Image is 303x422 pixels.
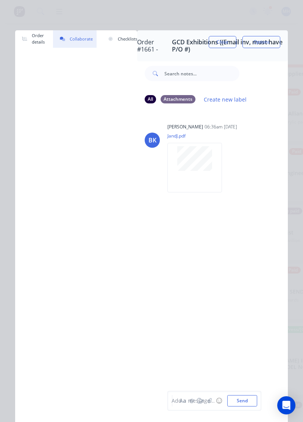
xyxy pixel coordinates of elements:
[209,36,236,48] button: Close
[200,94,251,104] button: Create new label
[227,395,257,406] button: Send
[137,39,172,53] span: Order #1661 -
[15,30,48,48] button: Order details
[242,36,280,48] button: Options
[205,123,237,130] div: 06:36am [DATE]
[214,396,223,405] button: ☺
[161,95,195,103] div: Attachments
[167,123,203,130] div: [PERSON_NAME]
[172,39,288,53] span: GCD Exhibitions ((Email inv, must have P/O #)
[167,133,230,139] p: JandJ.pdf
[178,396,187,405] button: Aa
[145,95,156,103] div: All
[101,30,141,48] button: Checklists
[172,397,247,405] div: Add a message...
[187,396,196,405] button: @
[164,66,239,81] input: Search notes...
[53,30,97,48] button: Collaborate
[277,396,295,414] div: Open Intercom Messenger
[148,136,156,145] div: BK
